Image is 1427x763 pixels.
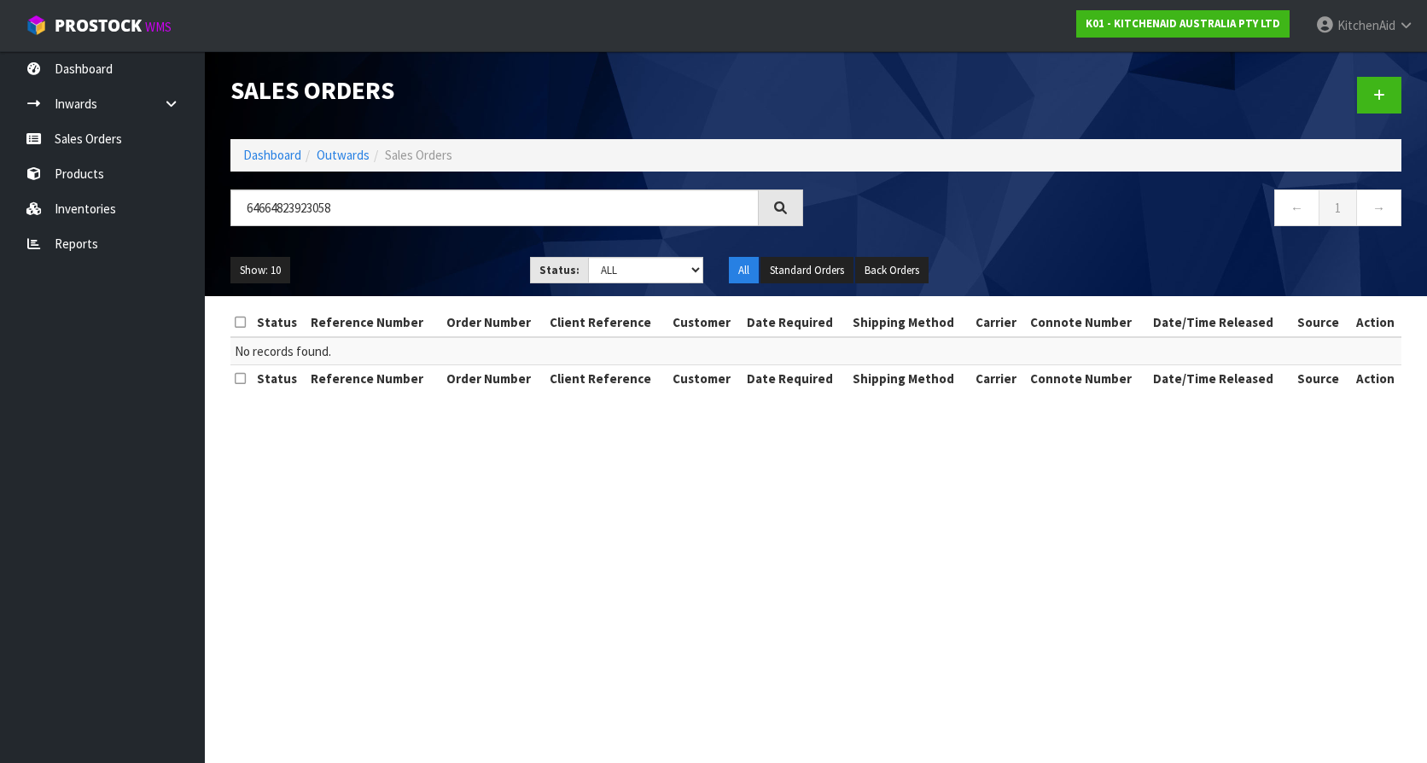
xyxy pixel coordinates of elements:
button: All [729,257,759,284]
img: cube-alt.png [26,15,47,36]
button: Standard Orders [760,257,853,284]
th: Order Number [442,365,546,393]
th: Connote Number [1026,309,1149,336]
th: Client Reference [545,309,668,336]
strong: Status: [539,263,580,277]
th: Date/Time Released [1149,365,1292,393]
input: Search sales orders [230,189,759,226]
th: Status [253,365,307,393]
a: Outwards [317,147,370,163]
button: Back Orders [855,257,929,284]
th: Date Required [743,309,848,336]
th: Action [1349,365,1401,393]
a: 1 [1319,189,1357,226]
th: Source [1293,309,1349,336]
th: Carrier [971,309,1027,336]
button: Show: 10 [230,257,290,284]
th: Order Number [442,309,546,336]
th: Reference Number [306,309,441,336]
th: Carrier [971,365,1027,393]
th: Action [1349,309,1401,336]
span: KitchenAid [1337,17,1395,33]
th: Customer [668,365,743,393]
a: ← [1274,189,1319,226]
h1: Sales Orders [230,77,803,104]
span: ProStock [55,15,142,37]
nav: Page navigation [829,189,1401,231]
th: Date/Time Released [1149,309,1292,336]
td: No records found. [230,337,1401,365]
span: Sales Orders [385,147,452,163]
th: Customer [668,309,743,336]
th: Client Reference [545,365,668,393]
th: Shipping Method [848,309,971,336]
th: Connote Number [1026,365,1149,393]
a: Dashboard [243,147,301,163]
th: Source [1293,365,1349,393]
strong: K01 - KITCHENAID AUSTRALIA PTY LTD [1086,16,1280,31]
a: → [1356,189,1401,226]
th: Reference Number [306,365,441,393]
th: Shipping Method [848,365,971,393]
small: WMS [145,19,172,35]
th: Date Required [743,365,848,393]
th: Status [253,309,307,336]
